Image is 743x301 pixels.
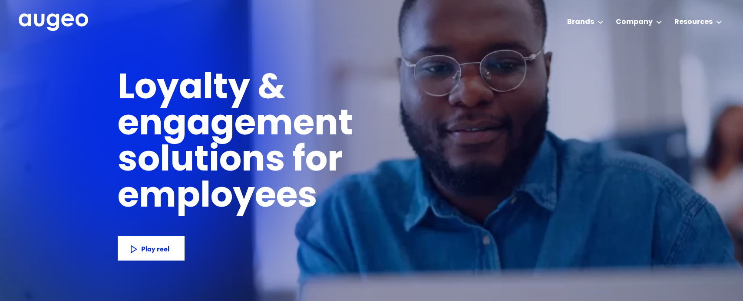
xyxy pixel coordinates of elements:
div: Brands [567,17,594,27]
h1: employees [118,180,333,216]
div: Resources [674,17,713,27]
a: Play reel [118,236,185,261]
a: home [19,13,88,32]
h1: Loyalty & engagement solutions for [118,71,493,180]
div: Company [616,17,653,27]
img: Augeo's full logo in white. [19,13,88,31]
